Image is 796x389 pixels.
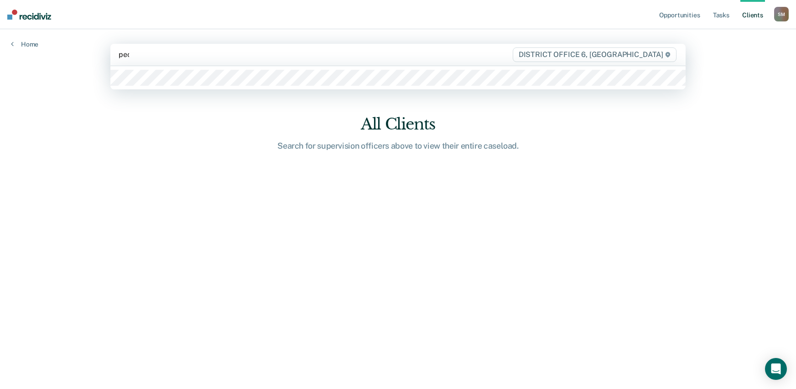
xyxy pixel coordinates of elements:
[252,115,544,134] div: All Clients
[11,40,38,48] a: Home
[513,47,676,62] span: DISTRICT OFFICE 6, [GEOGRAPHIC_DATA]
[252,141,544,151] div: Search for supervision officers above to view their entire caseload.
[774,7,789,21] div: S M
[774,7,789,21] button: SM
[7,10,51,20] img: Recidiviz
[765,358,787,380] div: Open Intercom Messenger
